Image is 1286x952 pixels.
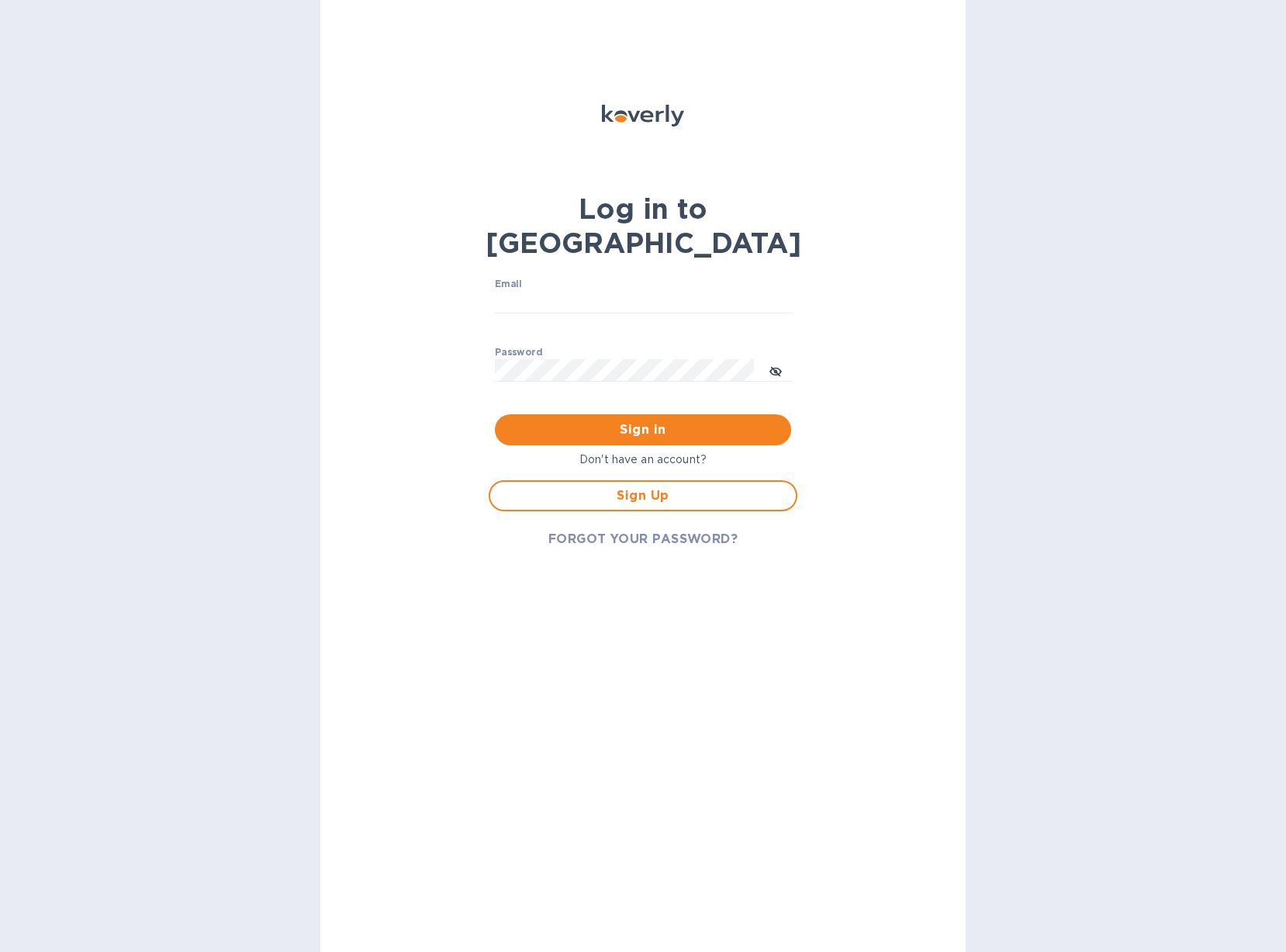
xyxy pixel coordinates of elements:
[503,486,783,505] span: Sign Up
[536,524,751,555] button: FORGOT YOUR PASSWORD?
[486,192,801,260] b: Log in to [GEOGRAPHIC_DATA]
[495,279,522,289] label: Email
[602,105,684,126] img: Koverly
[507,421,779,439] span: Sign in
[489,480,797,511] button: Sign Up
[495,414,791,445] button: Sign in
[495,348,542,357] label: Password
[548,530,738,549] span: FORGOT YOUR PASSWORD?
[760,355,791,386] button: toggle password visibility
[489,452,797,468] p: Don't have an account?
